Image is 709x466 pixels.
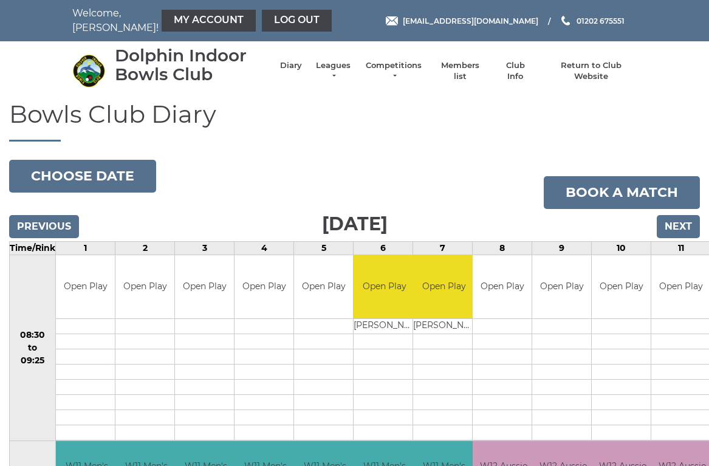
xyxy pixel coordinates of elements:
a: Return to Club Website [545,60,637,82]
h1: Bowls Club Diary [9,101,700,142]
td: 8 [473,241,532,255]
td: Open Play [413,255,474,319]
img: Dolphin Indoor Bowls Club [72,54,106,87]
td: 2 [115,241,175,255]
td: Open Play [532,255,591,319]
td: Time/Rink [10,241,56,255]
td: 4 [235,241,294,255]
td: [PERSON_NAME] [354,319,415,334]
input: Previous [9,215,79,238]
a: Members list [435,60,485,82]
td: 1 [56,241,115,255]
a: Club Info [498,60,533,82]
td: Open Play [56,255,115,319]
td: Open Play [354,255,415,319]
td: 3 [175,241,235,255]
nav: Welcome, [PERSON_NAME]! [72,6,297,35]
a: Email [EMAIL_ADDRESS][DOMAIN_NAME] [386,15,538,27]
td: 7 [413,241,473,255]
td: 5 [294,241,354,255]
a: Phone us 01202 675551 [560,15,625,27]
a: Leagues [314,60,352,82]
img: Phone us [561,16,570,26]
span: [EMAIL_ADDRESS][DOMAIN_NAME] [403,16,538,25]
span: 01202 675551 [577,16,625,25]
img: Email [386,16,398,26]
a: Diary [280,60,302,71]
td: Open Play [175,255,234,319]
td: Open Play [592,255,651,319]
td: [PERSON_NAME] [413,319,474,334]
a: Log out [262,10,332,32]
td: 9 [532,241,592,255]
div: Dolphin Indoor Bowls Club [115,46,268,84]
td: Open Play [235,255,293,319]
a: Book a match [544,176,700,209]
td: 08:30 to 09:25 [10,255,56,441]
td: 6 [354,241,413,255]
a: Competitions [365,60,423,82]
button: Choose date [9,160,156,193]
input: Next [657,215,700,238]
td: Open Play [473,255,532,319]
td: Open Play [115,255,174,319]
td: 10 [592,241,651,255]
td: Open Play [294,255,353,319]
a: My Account [162,10,256,32]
